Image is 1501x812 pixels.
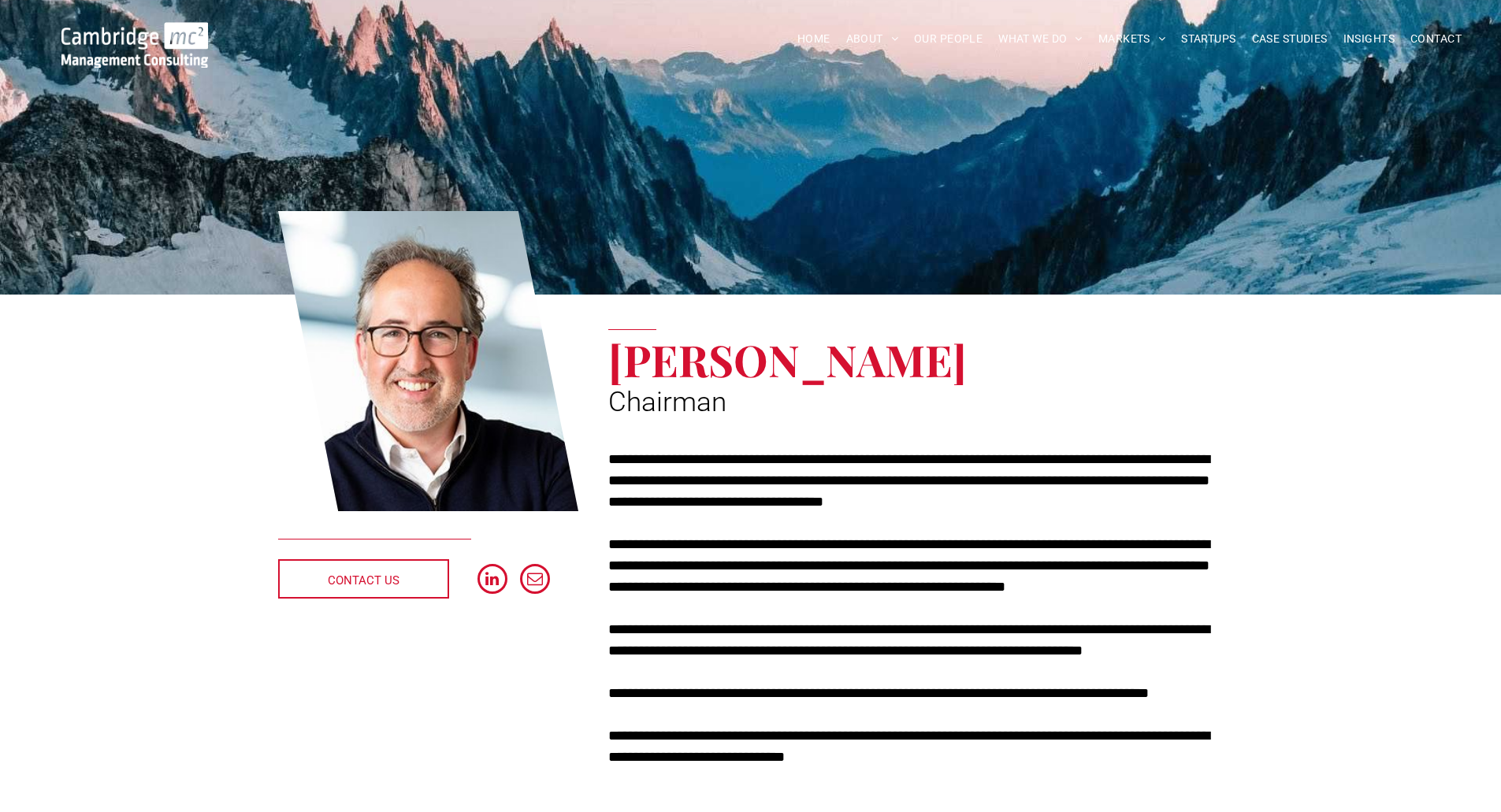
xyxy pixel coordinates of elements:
span: CONTACT US [328,561,399,600]
a: linkedin [477,564,507,598]
a: CASE STUDIES [1244,27,1336,51]
a: OUR PEOPLE [906,27,990,51]
a: Tim Passingham | Chairman | Cambridge Management Consulting [278,209,579,514]
a: CONTACT US [278,559,449,599]
a: email [520,564,550,598]
a: STARTUPS [1173,27,1243,51]
a: MARKETS [1090,27,1173,51]
a: HOME [790,27,838,51]
a: ABOUT [838,27,907,51]
span: [PERSON_NAME] [608,330,967,388]
a: Your Business Transformed | Cambridge Management Consulting [61,24,208,41]
img: Go to Homepage [61,22,208,68]
a: WHAT WE DO [990,27,1090,51]
a: INSIGHTS [1336,27,1403,51]
span: Chairman [608,386,726,418]
a: CONTACT [1403,27,1469,51]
